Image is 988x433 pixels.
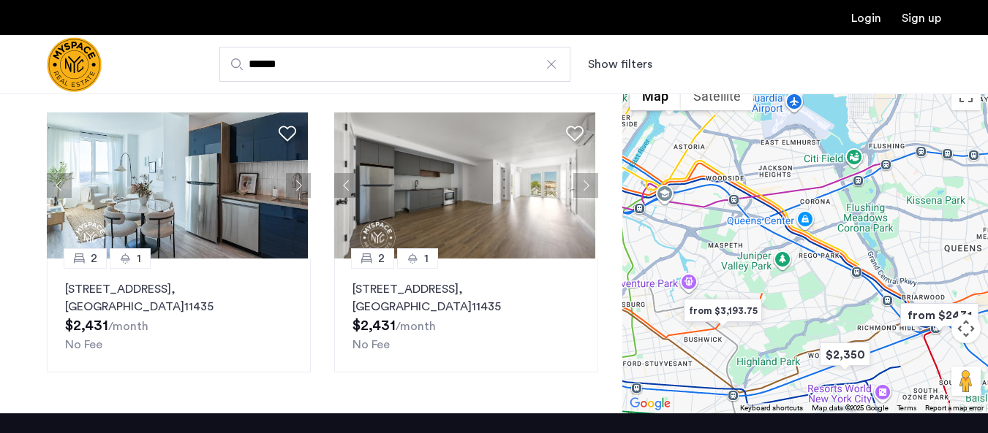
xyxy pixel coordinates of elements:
[47,258,311,372] a: 21[STREET_ADDRESS], [GEOGRAPHIC_DATA]11435No Fee
[625,83,714,116] div: from $2,815.38
[65,280,293,315] p: [STREET_ADDRESS] 11435
[894,299,984,332] div: from $2431
[681,81,753,110] button: Show satellite imagery
[378,250,385,267] span: 2
[91,250,97,267] span: 2
[47,173,72,198] button: Previous apartment
[334,258,598,372] a: 21[STREET_ADDRESS], [GEOGRAPHIC_DATA]11435No Fee
[65,318,108,333] span: $2,431
[424,250,429,267] span: 1
[678,294,768,327] div: from $3,193.75
[740,403,803,413] button: Keyboard shortcuts
[902,12,941,24] a: Registration
[951,81,981,110] button: Toggle fullscreen view
[47,112,308,258] img: 8515455b-be52-4141-8a40-4c35d33cf98b_638901863579170412.jpeg
[334,173,359,198] button: Previous apartment
[47,37,102,92] img: logo
[108,321,148,332] sub: /month
[286,173,311,198] button: Next apartment
[925,403,984,413] a: Report a map error
[334,112,595,258] img: 8515455b-be52-4141-8a40-4c35d33cf98b_638905548611323770.jpeg
[812,405,889,412] span: Map data ©2025 Google
[47,37,102,92] a: Cazamio Logo
[814,338,876,371] div: $2,350
[626,394,674,413] a: Open this area in Google Maps (opens a new window)
[626,394,674,413] img: Google
[573,173,598,198] button: Next apartment
[951,314,981,343] button: Map camera controls
[588,55,652,73] button: Show or hide filters
[352,339,390,350] span: No Fee
[137,250,141,267] span: 1
[851,12,881,24] a: Login
[219,47,570,82] input: Apartment Search
[630,81,681,110] button: Show street map
[951,367,981,396] button: Drag Pegman onto the map to open Street View
[352,280,580,315] p: [STREET_ADDRESS] 11435
[897,403,916,413] a: Terms
[352,318,396,333] span: $2,431
[65,339,102,350] span: No Fee
[396,321,436,332] sub: /month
